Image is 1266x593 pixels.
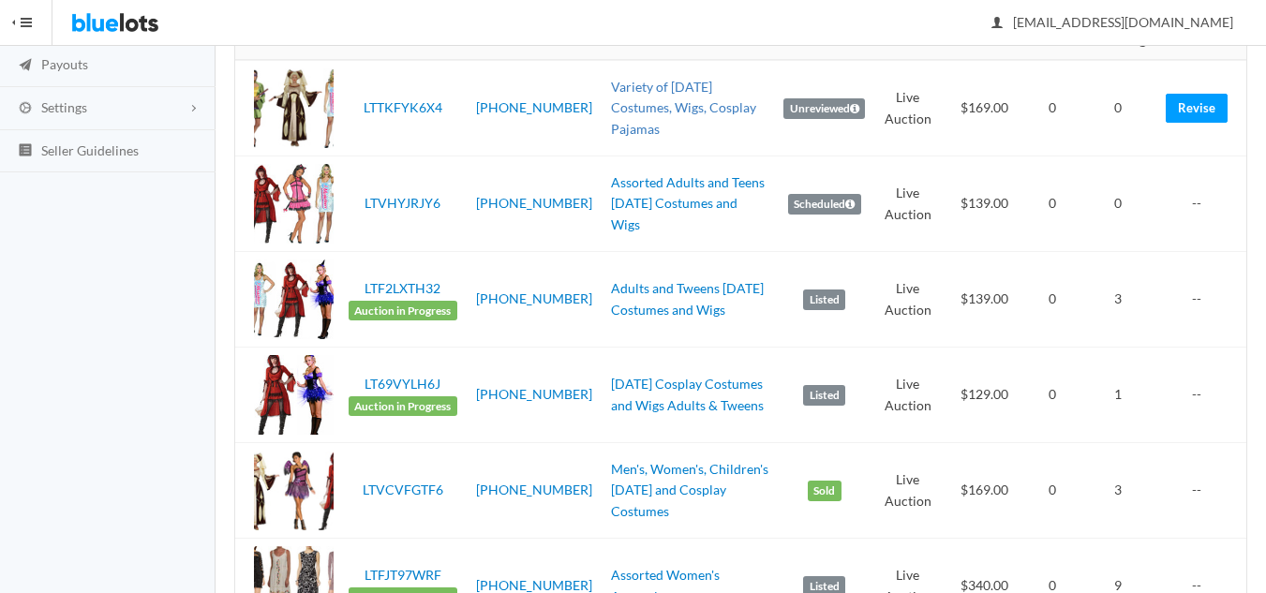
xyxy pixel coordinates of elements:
[1078,156,1158,252] td: 0
[1027,443,1078,539] td: 0
[476,482,592,497] a: [PHONE_NUMBER]
[803,289,845,310] label: Listed
[611,280,764,318] a: Adults and Tweens [DATE] Costumes and Wigs
[783,98,865,119] label: Unreviewed
[365,376,440,392] a: LT69VYLH6J
[476,195,592,211] a: [PHONE_NUMBER]
[365,195,440,211] a: LTVHYJRJY6
[788,194,861,215] label: Scheduled
[943,443,1026,539] td: $169.00
[1078,443,1158,539] td: 3
[1078,60,1158,156] td: 0
[1027,252,1078,348] td: 0
[988,15,1006,33] ion-icon: person
[349,396,457,417] span: Auction in Progress
[872,156,943,252] td: Live Auction
[476,386,592,402] a: [PHONE_NUMBER]
[1158,443,1246,539] td: --
[803,385,845,406] label: Listed
[365,567,441,583] a: LTFJT97WRF
[872,252,943,348] td: Live Auction
[611,174,765,232] a: Assorted Adults and Teens [DATE] Costumes and Wigs
[943,348,1026,443] td: $129.00
[611,376,764,413] a: [DATE] Cosplay Costumes and Wigs Adults & Tweens
[349,301,457,321] span: Auction in Progress
[872,60,943,156] td: Live Auction
[943,60,1026,156] td: $169.00
[872,348,943,443] td: Live Auction
[992,14,1233,30] span: [EMAIL_ADDRESS][DOMAIN_NAME]
[1027,348,1078,443] td: 0
[1158,156,1246,252] td: --
[16,100,35,118] ion-icon: cog
[16,57,35,75] ion-icon: paper plane
[364,99,442,115] a: LTTKFYK6X4
[611,79,756,137] a: Variety of [DATE] Costumes, Wigs, Cosplay Pajamas
[1166,94,1228,123] a: Revise
[943,252,1026,348] td: $139.00
[41,56,88,72] span: Payouts
[363,482,443,497] a: LTVCVFGTF6
[943,156,1026,252] td: $139.00
[1158,252,1246,348] td: --
[1027,156,1078,252] td: 0
[16,142,35,160] ion-icon: list box
[1078,252,1158,348] td: 3
[365,280,440,296] a: LTF2LXTH32
[41,99,87,115] span: Settings
[1078,348,1158,443] td: 1
[1158,348,1246,443] td: --
[1027,60,1078,156] td: 0
[808,481,842,501] label: Sold
[476,577,592,593] a: [PHONE_NUMBER]
[611,461,768,519] a: Men's, Women's, Children's [DATE] and Cosplay Costumes
[872,443,943,539] td: Live Auction
[476,290,592,306] a: [PHONE_NUMBER]
[41,142,139,158] span: Seller Guidelines
[476,99,592,115] a: [PHONE_NUMBER]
